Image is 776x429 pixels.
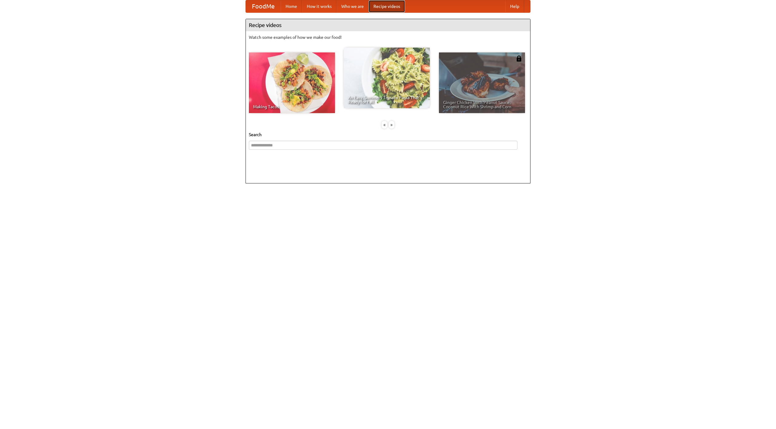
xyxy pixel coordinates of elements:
a: FoodMe [246,0,281,12]
span: Making Tacos [253,105,331,109]
a: An Easy, Summery Tomato Pasta That's Ready for Fall [344,48,430,108]
a: Making Tacos [249,52,335,113]
a: How it works [302,0,336,12]
span: An Easy, Summery Tomato Pasta That's Ready for Fall [348,96,426,104]
div: « [382,121,387,129]
a: Recipe videos [369,0,405,12]
h5: Search [249,132,527,138]
a: Help [505,0,524,12]
div: » [389,121,394,129]
h4: Recipe videos [246,19,530,31]
img: 483408.png [516,55,522,62]
p: Watch some examples of how we make our food! [249,34,527,40]
a: Who we are [336,0,369,12]
a: Home [281,0,302,12]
